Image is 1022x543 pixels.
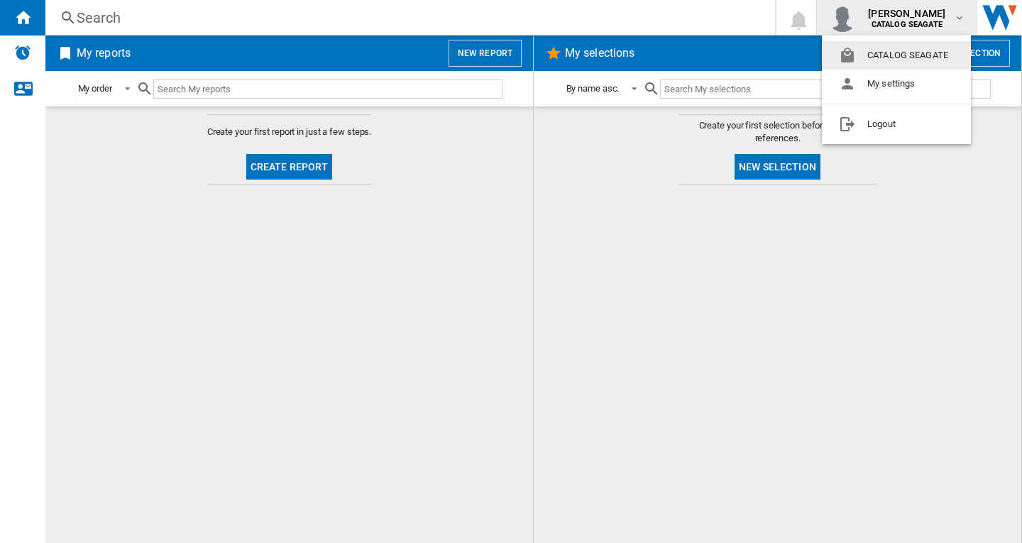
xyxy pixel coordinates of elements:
[822,110,971,138] button: Logout
[822,41,971,70] button: CATALOG SEAGATE
[822,70,971,98] button: My settings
